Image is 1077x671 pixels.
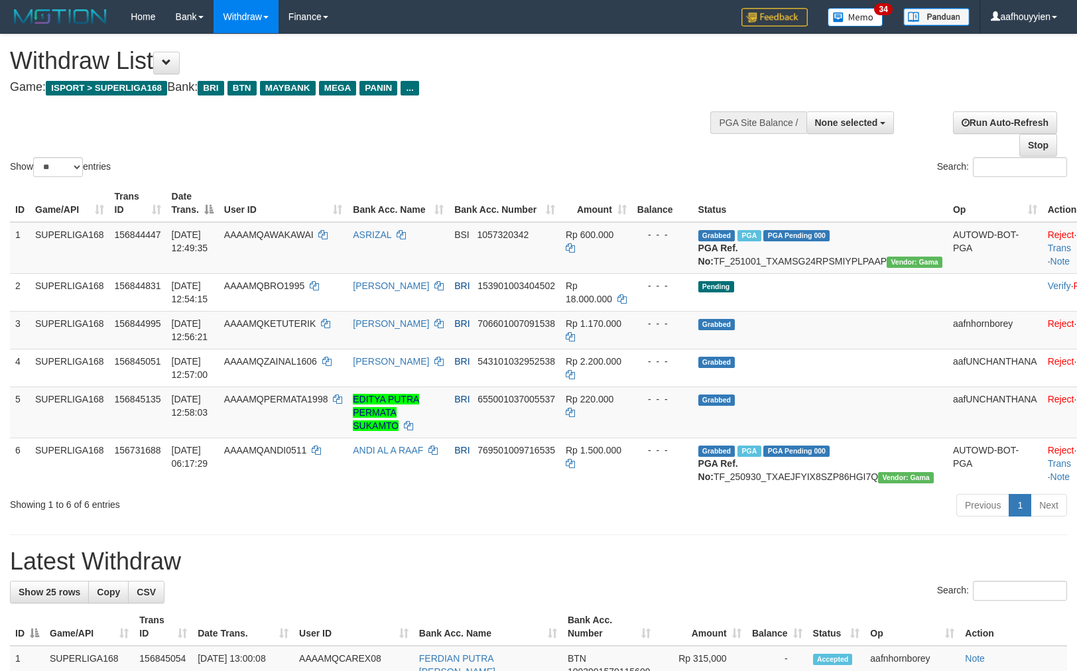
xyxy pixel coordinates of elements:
span: 34 [874,3,892,15]
span: Grabbed [698,319,735,330]
div: Showing 1 to 6 of 6 entries [10,493,439,511]
span: BSI [454,229,470,240]
span: BRI [454,318,470,329]
span: PGA Pending [763,230,830,241]
a: Reject [1048,445,1074,456]
span: Copy 655001037005537 to clipboard [477,394,555,404]
td: 6 [10,438,30,489]
span: Copy 543101032952538 to clipboard [477,356,555,367]
a: Stop [1019,134,1057,156]
input: Search: [973,581,1067,601]
td: AUTOWD-BOT-PGA [948,222,1043,274]
span: 156845135 [115,394,161,404]
td: SUPERLIGA168 [30,273,109,311]
img: panduan.png [903,8,970,26]
label: Search: [937,157,1067,177]
span: [DATE] 12:49:35 [172,229,208,253]
span: Rp 2.200.000 [566,356,621,367]
span: Copy [97,587,120,597]
span: BRI [454,356,470,367]
span: Rp 18.000.000 [566,280,612,304]
td: SUPERLIGA168 [30,438,109,489]
span: MEGA [319,81,357,95]
td: 1 [10,222,30,274]
a: Copy [88,581,129,603]
span: ... [401,81,418,95]
span: AAAAMQPERMATA1998 [224,394,328,404]
span: AAAAMQAWAKAWAI [224,229,314,240]
span: 156844447 [115,229,161,240]
span: ISPORT > SUPERLIGA168 [46,81,167,95]
span: Grabbed [698,230,735,241]
td: 4 [10,349,30,387]
div: PGA Site Balance / [710,111,806,134]
th: Action [960,608,1067,646]
td: SUPERLIGA168 [30,222,109,274]
span: Grabbed [698,446,735,457]
span: MAYBANK [260,81,316,95]
td: aafUNCHANTHANA [948,387,1043,438]
a: ANDI AL A RAAF [353,445,423,456]
span: Rp 1.500.000 [566,445,621,456]
span: PGA Pending [763,446,830,457]
span: Grabbed [698,395,735,406]
span: [DATE] 12:58:03 [172,394,208,418]
th: Amount: activate to sort column ascending [656,608,747,646]
a: [PERSON_NAME] [353,318,429,329]
span: Accepted [813,654,853,665]
a: EDITYA PUTRA PERMATA SUKAMTO [353,394,419,431]
a: Reject [1048,229,1074,240]
td: 2 [10,273,30,311]
th: Bank Acc. Number: activate to sort column ascending [449,184,560,222]
span: BTN [227,81,257,95]
a: CSV [128,581,164,603]
span: Show 25 rows [19,587,80,597]
div: - - - [637,355,688,368]
img: Button%20Memo.svg [828,8,883,27]
span: [DATE] 12:57:00 [172,356,208,380]
div: - - - [637,228,688,241]
td: SUPERLIGA168 [30,311,109,349]
td: TF_251001_TXAMSG24RPSMIYPLPAAP [693,222,948,274]
span: 156844995 [115,318,161,329]
th: Game/API: activate to sort column ascending [30,184,109,222]
h1: Withdraw List [10,48,705,74]
img: Feedback.jpg [741,8,808,27]
a: Verify [1048,280,1071,291]
span: [DATE] 12:54:15 [172,280,208,304]
th: Op: activate to sort column ascending [948,184,1043,222]
span: Marked by aafsoycanthlai [737,230,761,241]
td: SUPERLIGA168 [30,349,109,387]
span: BRI [454,394,470,404]
td: TF_250930_TXAEJFYIX8SZP86HGI7Q [693,438,948,489]
span: Vendor URL: https://trx31.1velocity.biz [878,472,934,483]
th: User ID: activate to sort column ascending [219,184,348,222]
img: MOTION_logo.png [10,7,111,27]
button: None selected [806,111,895,134]
span: Copy 769501009716535 to clipboard [477,445,555,456]
a: 1 [1009,494,1031,517]
td: AUTOWD-BOT-PGA [948,438,1043,489]
span: Copy 1057320342 to clipboard [477,229,529,240]
td: 3 [10,311,30,349]
th: Bank Acc. Name: activate to sort column ascending [348,184,449,222]
span: BRI [454,445,470,456]
span: [DATE] 12:56:21 [172,318,208,342]
a: Reject [1048,318,1074,329]
span: Copy 706601007091538 to clipboard [477,318,555,329]
th: Status [693,184,948,222]
span: BTN [568,653,586,664]
a: Note [1050,471,1070,482]
th: Bank Acc. Name: activate to sort column ascending [414,608,562,646]
span: 156845051 [115,356,161,367]
span: Rp 1.170.000 [566,318,621,329]
a: [PERSON_NAME] [353,356,429,367]
div: - - - [637,279,688,292]
label: Search: [937,581,1067,601]
th: Date Trans.: activate to sort column ascending [192,608,294,646]
div: - - - [637,317,688,330]
th: Status: activate to sort column ascending [808,608,865,646]
th: Trans ID: activate to sort column ascending [134,608,192,646]
span: AAAAMQANDI0511 [224,445,307,456]
a: Note [1050,256,1070,267]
